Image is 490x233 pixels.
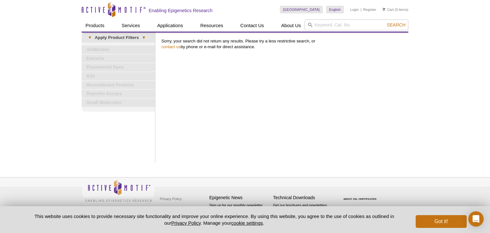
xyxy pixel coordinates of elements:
[280,6,323,13] a: [GEOGRAPHIC_DATA]
[171,220,201,226] a: Privacy Policy
[209,203,270,224] p: Sign up for our monthly newsletter highlighting recent publications in the field of epigenetics.
[363,7,376,12] a: Register
[278,19,305,32] a: About Us
[82,81,155,89] a: Recombinant Proteins
[382,7,394,12] a: Cart
[139,35,149,41] span: ▾
[82,177,155,203] img: Active Motif,
[305,19,408,30] input: Keyword, Cat. No.
[161,44,181,49] a: contact us
[360,6,361,13] li: |
[382,6,408,13] li: (0 items)
[158,194,183,204] a: Privacy Policy
[82,72,155,80] a: Kits
[82,55,155,63] a: Extracts
[118,19,144,32] a: Services
[273,195,334,200] h4: Technical Downloads
[153,19,187,32] a: Applications
[326,6,344,13] a: English
[382,8,385,11] img: Your Cart
[197,19,227,32] a: Resources
[468,211,484,227] div: Open Intercom Messenger
[161,38,405,50] p: Sorry, your search did not return any results. Please try a less restrictive search, or by phone ...
[149,8,212,13] h2: Enabling Epigenetics Research
[231,220,263,226] button: cookie settings
[82,19,108,32] a: Products
[387,22,405,27] span: Search
[209,195,270,200] h4: Epigenetic News
[82,46,155,54] a: Antibodies
[82,99,155,107] a: Small Molecules
[82,33,155,43] a: ▾Apply Product Filters▾
[350,7,359,12] a: Login
[236,19,268,32] a: Contact Us
[82,90,155,98] a: Reporter Assays
[337,189,385,203] table: Click to Verify - This site chose Symantec SSL for secure e-commerce and confidential communicati...
[416,215,467,228] button: Got it!
[85,35,95,41] span: ▾
[385,22,407,28] button: Search
[158,204,192,213] a: Terms & Conditions
[344,198,377,200] a: ABOUT SSL CERTIFICATES
[273,203,334,219] p: Get our brochures and newsletters, or request them by mail.
[82,63,155,71] a: Fluorescent Dyes
[23,213,405,226] p: This website uses cookies to provide necessary site functionality and improve your online experie...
